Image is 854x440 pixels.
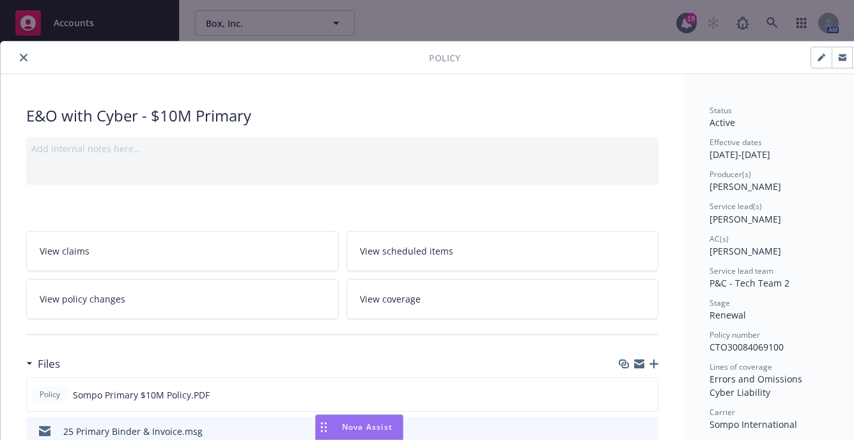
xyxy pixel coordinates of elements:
[710,341,784,353] span: CTO30084069100
[710,137,853,161] div: [DATE] - [DATE]
[429,51,460,65] span: Policy
[710,361,772,372] span: Lines of coverage
[710,277,789,289] span: P&C - Tech Team 2
[710,116,735,129] span: Active
[26,356,60,372] div: Files
[40,292,125,306] span: View policy changes
[40,244,89,258] span: View claims
[37,389,63,400] span: Policy
[710,407,735,418] span: Carrier
[710,180,781,192] span: [PERSON_NAME]
[710,245,781,257] span: [PERSON_NAME]
[710,233,729,244] span: AC(s)
[315,414,403,440] button: Nova Assist
[38,356,60,372] h3: Files
[710,201,762,212] span: Service lead(s)
[26,231,339,271] a: View claims
[346,279,659,319] a: View coverage
[710,372,853,386] div: Errors and Omissions
[710,265,773,276] span: Service lead team
[710,213,781,225] span: [PERSON_NAME]
[642,425,653,438] button: preview file
[26,105,658,127] div: E&O with Cyber - $10M Primary
[621,425,632,438] button: download file
[31,142,653,155] div: Add internal notes here...
[346,231,659,271] a: View scheduled items
[710,137,762,148] span: Effective dates
[16,50,31,65] button: close
[63,425,203,438] div: 25 Primary Binder & Invoice.msg
[360,292,421,306] span: View coverage
[26,279,339,319] a: View policy changes
[360,244,453,258] span: View scheduled items
[710,386,853,399] div: Cyber Liability
[710,309,746,321] span: Renewal
[73,388,210,402] span: Sompo Primary $10M Policy.PDF
[621,388,631,402] button: download file
[710,418,797,430] span: Sompo International
[316,415,332,439] div: Drag to move
[710,329,760,340] span: Policy number
[710,105,732,116] span: Status
[710,169,751,180] span: Producer(s)
[342,421,392,432] span: Nova Assist
[641,388,653,402] button: preview file
[710,297,730,308] span: Stage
